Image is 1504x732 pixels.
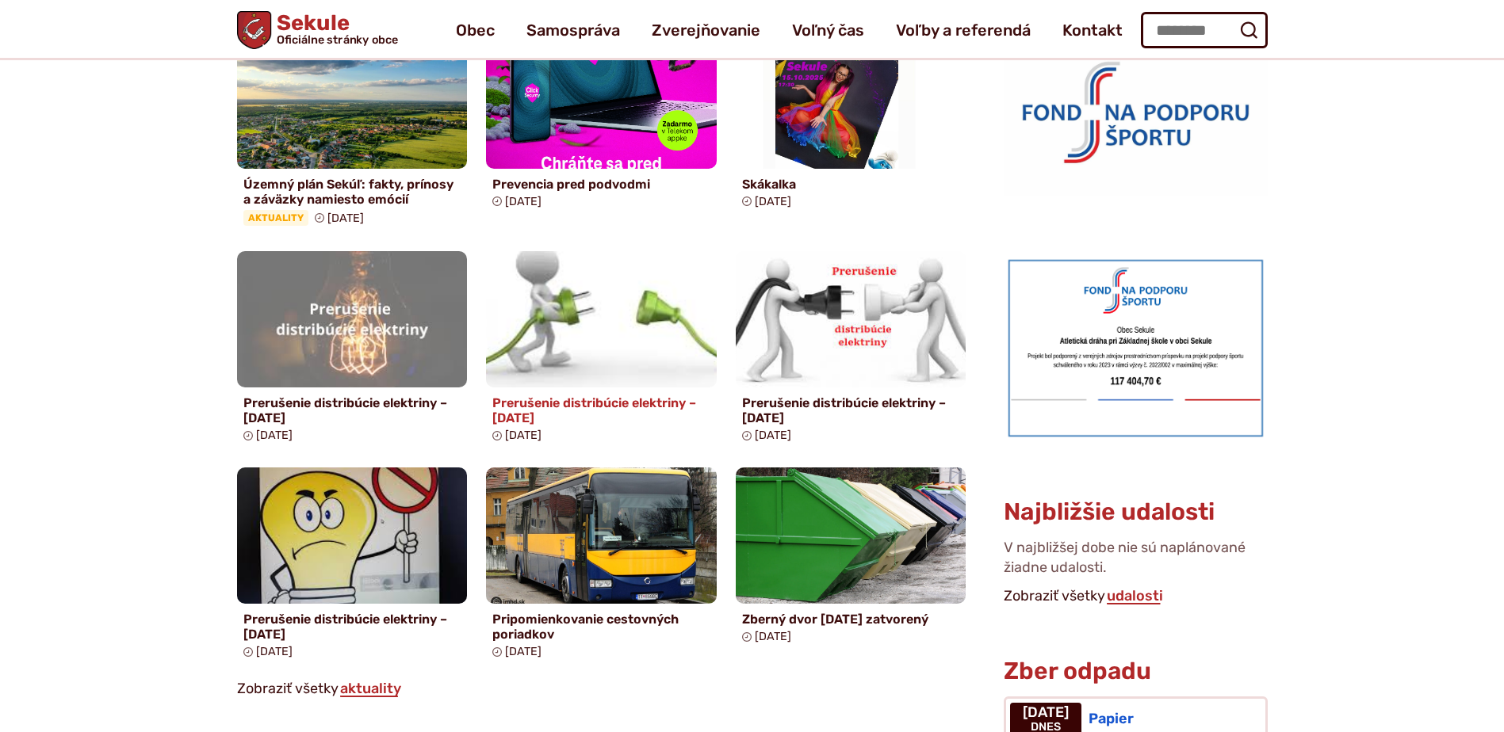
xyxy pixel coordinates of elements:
[792,8,864,52] a: Voľný čas
[243,177,461,207] h4: Územný plán Sekúľ: fakty, prínosy a záväzky namiesto emócií
[243,395,461,425] h4: Prerušenie distribúcie elektriny – [DATE]
[256,429,293,442] span: [DATE]
[492,612,710,642] h4: Pripomienkovanie cestovných poriadkov
[237,251,468,448] a: Prerušenie distribúcie elektriny – [DATE] [DATE]
[486,251,717,448] a: Prerušenie distribúcie elektriny – [DATE] [DATE]
[736,467,966,650] a: Zberný dvor [DATE] zatvorený [DATE]
[339,680,403,697] a: Zobraziť všetky aktuality
[237,467,468,665] a: Prerušenie distribúcie elektriny – [DATE] [DATE]
[492,177,710,192] h4: Prevencia pred podvodmi
[755,195,791,208] span: [DATE]
[755,630,791,643] span: [DATE]
[271,13,398,46] h1: Sekule
[456,8,495,52] a: Obec
[736,251,966,448] a: Prerušenie distribúcie elektriny – [DATE] [DATE]
[1004,255,1267,440] img: draha.png
[736,32,966,215] a: Skákalka [DATE]
[1004,499,1215,525] h3: Najbližšie udalosti
[896,8,1031,52] a: Voľby a referendá
[742,177,960,192] h4: Skákalka
[486,32,717,215] a: Prevencia pred podvodmi [DATE]
[237,32,468,232] a: Územný plán Sekúľ: fakty, prínosy a záväzky namiesto emócií Aktuality [DATE]
[1062,8,1123,52] a: Kontakt
[237,677,966,701] p: Zobraziť všetky
[505,645,542,658] span: [DATE]
[505,429,542,442] span: [DATE]
[1089,710,1134,727] span: Papier
[1004,25,1267,196] img: logo_fnps.png
[243,210,308,226] span: Aktuality
[237,11,398,49] a: Logo Sekule, prejsť na domovskú stránku.
[1004,538,1267,584] p: V najbližšej dobe nie sú naplánované žiadne udalosti.
[1004,585,1267,608] p: Zobraziť všetky
[492,395,710,425] h4: Prerušenie distribúcie elektriny – [DATE]
[237,11,271,49] img: Prejsť na domovskú stránku
[1004,658,1267,684] h3: Zber odpadu
[526,8,620,52] a: Samospráva
[505,195,542,208] span: [DATE]
[1105,587,1165,604] a: Zobraziť všetky udalosti
[652,8,760,52] a: Zverejňovanie
[243,612,461,642] h4: Prerušenie distribúcie elektriny – [DATE]
[742,395,960,425] h4: Prerušenie distribúcie elektriny – [DATE]
[486,467,717,665] a: Pripomienkovanie cestovných poriadkov [DATE]
[276,34,398,45] span: Oficiálne stránky obce
[1023,705,1069,721] span: [DATE]
[327,212,364,225] span: [DATE]
[256,645,293,658] span: [DATE]
[742,612,960,627] h4: Zberný dvor [DATE] zatvorený
[755,429,791,442] span: [DATE]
